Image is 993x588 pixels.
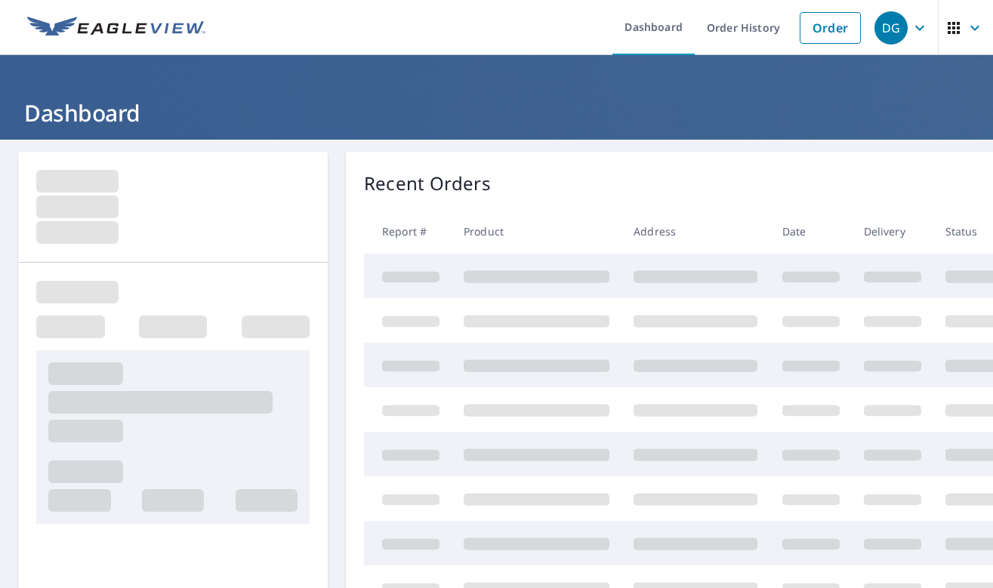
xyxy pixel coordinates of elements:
th: Date [770,209,852,254]
th: Report # [364,209,452,254]
a: Order [800,12,861,44]
div: DG [874,11,908,45]
th: Product [452,209,621,254]
p: Recent Orders [364,170,491,197]
th: Delivery [852,209,933,254]
img: EV Logo [27,17,205,39]
h1: Dashboard [18,97,975,128]
th: Address [621,209,769,254]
